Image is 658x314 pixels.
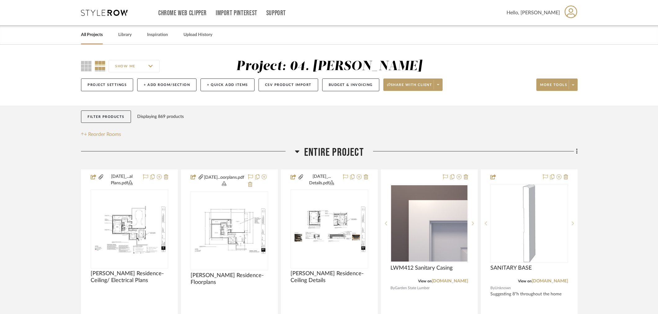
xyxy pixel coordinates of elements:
[490,265,532,271] span: SANITARY BASE
[191,206,268,256] img: Linck Residence- Floorplans
[523,185,535,262] img: SANITARY BASE
[536,78,578,91] button: More tools
[88,131,121,138] span: Reorder Rooms
[291,190,368,268] div: 0
[291,204,367,254] img: Linck Residence- Ceiling Details
[390,285,395,291] span: By
[532,279,568,283] a: [DOMAIN_NAME]
[490,285,495,291] span: By
[91,270,168,284] span: [PERSON_NAME] Residence- Ceiling/ Electrical Plans
[81,31,103,39] a: All Projects
[201,78,255,91] button: + Quick Add Items
[387,83,432,92] span: Share with client
[81,78,133,91] button: Project Settings
[418,279,432,283] span: View on
[491,184,568,262] div: 0
[191,272,268,286] span: [PERSON_NAME] Residence- Floorplans
[118,31,132,39] a: Library
[104,173,139,186] button: [DATE]_...al Plans.pdf
[81,110,131,123] button: Filter Products
[304,173,339,186] button: [DATE]_... Details.pdf
[391,184,468,262] div: 0
[266,11,286,16] a: Support
[236,60,422,73] div: Project: 04. [PERSON_NAME]
[395,285,430,291] span: Garden State Lumber
[432,279,468,283] a: [DOMAIN_NAME]
[322,78,379,91] button: Budget & Invoicing
[291,270,368,284] span: [PERSON_NAME] Residence- Ceiling Details
[91,204,168,254] img: Linck Residence- Ceiling/ Electrical Plans
[391,185,467,262] img: LWM412 Sanitary Casing
[81,131,121,138] button: Reorder Rooms
[137,110,184,123] div: Displaying 869 products
[540,83,567,92] span: More tools
[216,11,257,16] a: Import Pinterest
[507,9,560,16] span: Hello, [PERSON_NAME]
[383,78,443,91] button: Share with client
[259,78,318,91] button: CSV Product Import
[147,31,168,39] a: Inspiration
[518,279,532,283] span: View on
[204,173,244,188] button: [DATE]...oorplans.pdf
[158,11,207,16] a: Chrome Web Clipper
[495,285,511,291] span: Unknown
[137,78,196,91] button: + Add Room/Section
[304,146,364,159] span: Entire Project
[183,31,212,39] a: Upload History
[390,265,453,271] span: LWM412 Sanitary Casing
